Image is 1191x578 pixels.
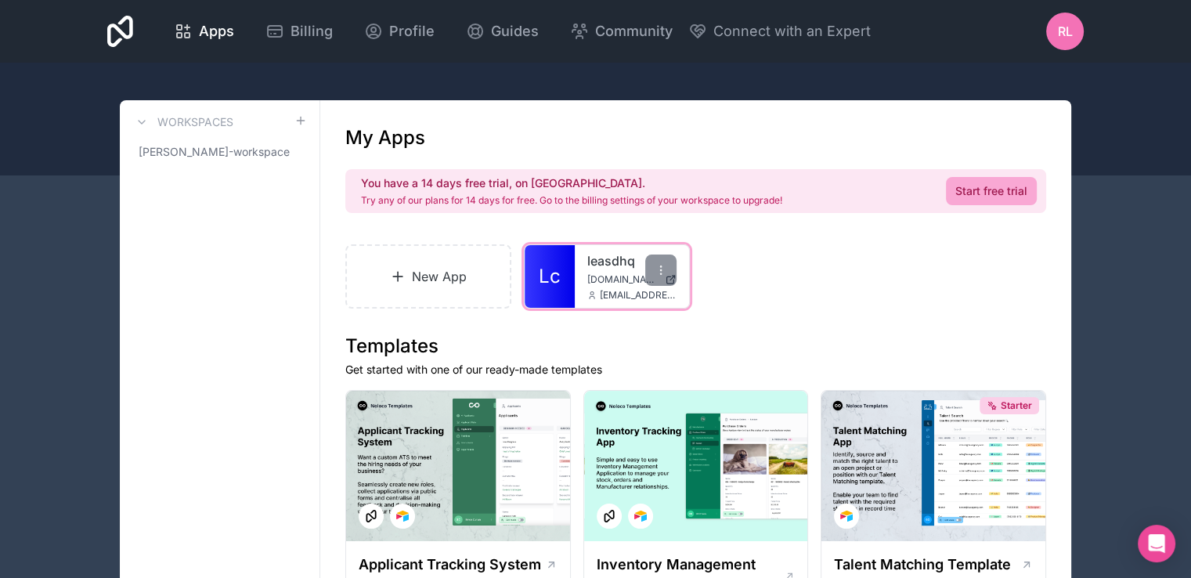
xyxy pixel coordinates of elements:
[361,175,782,191] h2: You have a 14 days free trial, on [GEOGRAPHIC_DATA].
[345,362,1046,378] p: Get started with one of our ready-made templates
[345,125,425,150] h1: My Apps
[1058,22,1073,41] span: RL
[834,554,1011,576] h1: Talent Matching Template
[840,510,853,522] img: Airtable Logo
[132,113,233,132] a: Workspaces
[1001,399,1032,412] span: Starter
[525,245,575,308] a: Lc
[359,554,541,576] h1: Applicant Tracking System
[946,177,1037,205] a: Start free trial
[713,20,871,42] span: Connect with an Expert
[688,20,871,42] button: Connect with an Expert
[587,251,677,270] a: leasdhq
[139,144,290,160] span: [PERSON_NAME]-workspace
[132,138,307,166] a: [PERSON_NAME]-workspace
[587,273,659,286] span: [DOMAIN_NAME]
[291,20,333,42] span: Billing
[157,114,233,130] h3: Workspaces
[352,14,447,49] a: Profile
[539,264,561,289] span: Lc
[453,14,551,49] a: Guides
[491,20,539,42] span: Guides
[361,194,782,207] p: Try any of our plans for 14 days for free. Go to the billing settings of your workspace to upgrade!
[253,14,345,49] a: Billing
[345,244,511,309] a: New App
[199,20,234,42] span: Apps
[389,20,435,42] span: Profile
[587,273,677,286] a: [DOMAIN_NAME]
[595,20,673,42] span: Community
[396,510,409,522] img: Airtable Logo
[1138,525,1175,562] div: Open Intercom Messenger
[345,334,1046,359] h1: Templates
[634,510,647,522] img: Airtable Logo
[558,14,685,49] a: Community
[161,14,247,49] a: Apps
[600,289,677,302] span: [EMAIL_ADDRESS][DOMAIN_NAME]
